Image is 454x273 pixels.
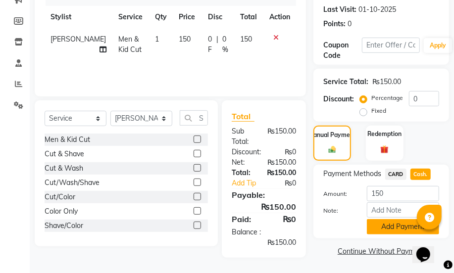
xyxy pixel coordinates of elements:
[149,6,173,28] th: Qty
[45,221,83,231] div: Shave/Color
[264,213,303,225] div: ₨0
[323,4,356,15] div: Last Visit:
[224,147,268,157] div: Discount:
[316,189,359,198] label: Amount:
[45,178,100,188] div: Cut/Wash/Shave
[45,149,84,159] div: Cut & Shave
[323,94,354,104] div: Discount:
[234,6,263,28] th: Total
[378,144,391,155] img: _gift.svg
[270,178,303,188] div: ₨0
[323,40,362,61] div: Coupon Code
[410,169,431,180] span: Cash.
[263,6,296,28] th: Action
[45,163,83,174] div: Cut & Wash
[224,168,259,178] div: Total:
[232,111,254,122] span: Total
[412,233,444,263] iframe: chat widget
[367,202,439,218] input: Add Note
[260,126,303,147] div: ₨150.00
[259,168,303,178] div: ₨150.00
[424,38,452,53] button: Apply
[45,135,90,145] div: Men & Kid Cut
[260,157,303,168] div: ₨150.00
[326,145,338,154] img: _cash.svg
[118,35,142,54] span: Men & Kid Cut
[155,35,159,44] span: 1
[371,93,403,102] label: Percentage
[316,206,359,215] label: Note:
[173,6,202,28] th: Price
[112,6,149,28] th: Service
[45,6,112,28] th: Stylist
[180,110,208,126] input: Search or Scan
[367,130,402,138] label: Redemption
[224,213,264,225] div: Paid:
[45,206,78,217] div: Color Only
[224,227,303,237] div: Balance :
[385,169,406,180] span: CARD
[367,219,439,234] button: Add Payment
[323,169,381,179] span: Payment Methods
[45,192,75,202] div: Cut/Color
[268,147,303,157] div: ₨0
[348,19,352,29] div: 0
[323,19,346,29] div: Points:
[358,4,396,15] div: 01-10-2025
[224,178,270,188] a: Add Tip
[224,126,260,147] div: Sub Total:
[372,77,401,87] div: ₨150.00
[323,77,368,87] div: Service Total:
[50,35,106,44] span: [PERSON_NAME]
[224,201,303,213] div: ₨150.00
[367,186,439,201] input: Amount
[202,6,234,28] th: Disc
[179,35,191,44] span: 150
[240,35,252,44] span: 150
[362,38,420,53] input: Enter Offer / Coupon Code
[224,157,260,168] div: Net:
[315,246,447,257] a: Continue Without Payment
[371,106,386,115] label: Fixed
[216,34,218,55] span: |
[208,34,212,55] span: 0 F
[224,189,303,201] div: Payable:
[222,34,228,55] span: 0 %
[224,237,303,248] div: ₨150.00
[308,131,356,139] label: Manual Payment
